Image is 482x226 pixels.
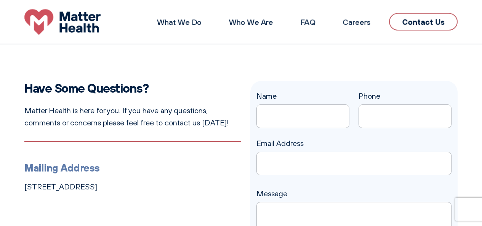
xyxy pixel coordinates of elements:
input: Name [256,104,349,128]
label: Email Address [256,139,452,166]
a: [STREET_ADDRESS] [24,182,97,191]
label: Message [256,189,452,210]
label: Name [256,91,349,119]
p: Matter Health is here for you. If you have any questions, comments or concerns please feel free t... [24,104,241,129]
input: Email Address [256,152,452,175]
h3: Mailing Address [24,160,241,176]
a: Contact Us [389,13,458,30]
a: FAQ [301,17,315,27]
a: Careers [343,17,371,27]
a: What We Do [157,17,202,27]
h2: Have Some Questions? [24,81,241,95]
input: Phone [359,104,452,128]
label: Phone [359,91,452,119]
a: Who We Are [229,17,273,27]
